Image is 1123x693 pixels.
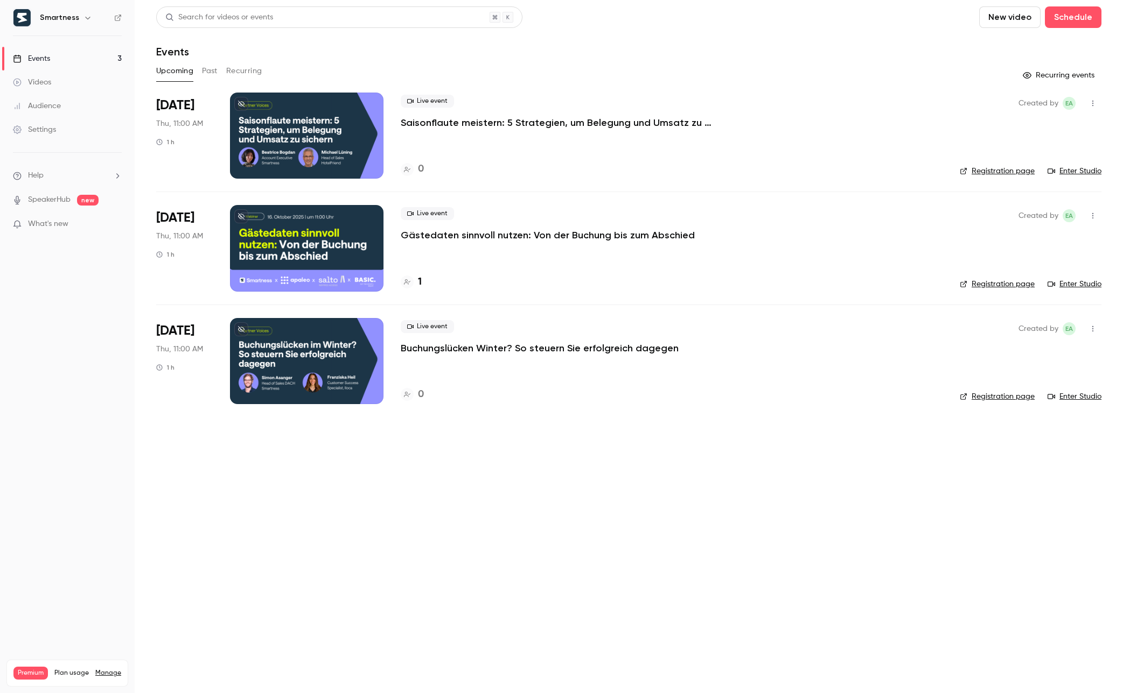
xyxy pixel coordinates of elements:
[401,275,422,289] a: 1
[165,12,273,23] div: Search for videos or events
[401,387,424,402] a: 0
[1048,391,1101,402] a: Enter Studio
[156,250,175,259] div: 1 h
[13,667,48,680] span: Premium
[156,97,194,114] span: [DATE]
[401,116,724,129] a: Saisonflaute meistern: 5 Strategien, um Belegung und Umsatz zu sichern
[226,62,262,80] button: Recurring
[156,344,203,355] span: Thu, 11:00 AM
[13,101,61,111] div: Audience
[156,138,175,146] div: 1 h
[13,53,50,64] div: Events
[418,275,422,289] h4: 1
[202,62,218,80] button: Past
[156,118,203,129] span: Thu, 11:00 AM
[401,95,454,108] span: Live event
[28,218,68,230] span: What's new
[95,669,121,677] a: Manage
[156,45,189,58] h1: Events
[1045,6,1101,28] button: Schedule
[401,342,679,355] a: Buchungslücken Winter? So steuern Sie erfolgreich dagegen
[13,77,51,88] div: Videos
[1019,322,1058,335] span: Created by
[28,170,44,181] span: Help
[960,391,1035,402] a: Registration page
[13,124,56,135] div: Settings
[156,363,175,372] div: 1 h
[156,62,193,80] button: Upcoming
[1018,67,1101,84] button: Recurring events
[418,387,424,402] h4: 0
[54,669,89,677] span: Plan usage
[13,9,31,26] img: Smartness
[156,205,213,291] div: Oct 16 Thu, 11:00 AM (Europe/Rome)
[1065,209,1073,222] span: EA
[1019,209,1058,222] span: Created by
[1063,97,1076,110] span: Eleonora Aste
[401,229,695,242] a: Gästedaten sinnvoll nutzen: Von der Buchung bis zum Abschied
[1065,97,1073,110] span: EA
[1048,279,1101,289] a: Enter Studio
[156,231,203,242] span: Thu, 11:00 AM
[156,322,194,340] span: [DATE]
[401,320,454,333] span: Live event
[1063,322,1076,335] span: Eleonora Aste
[28,194,71,206] a: SpeakerHub
[1048,166,1101,176] a: Enter Studio
[1019,97,1058,110] span: Created by
[40,12,79,23] h6: Smartness
[1065,322,1073,335] span: EA
[156,209,194,227] span: [DATE]
[960,279,1035,289] a: Registration page
[401,162,424,176] a: 0
[156,318,213,404] div: Oct 30 Thu, 11:00 AM (Europe/Rome)
[13,170,122,181] li: help-dropdown-opener
[960,166,1035,176] a: Registration page
[401,207,454,220] span: Live event
[77,195,99,206] span: new
[418,162,424,176] h4: 0
[156,93,213,179] div: Oct 9 Thu, 11:00 AM (Europe/Rome)
[979,6,1041,28] button: New video
[1063,209,1076,222] span: Eleonora Aste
